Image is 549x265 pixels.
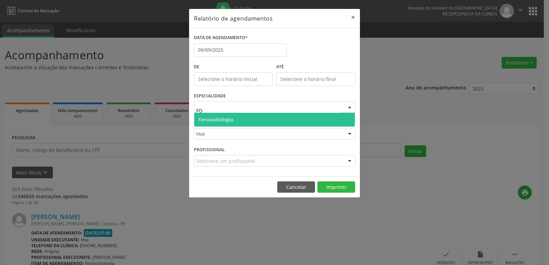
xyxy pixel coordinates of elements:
h5: Relatório de agendamentos [194,14,272,23]
input: Seleciona uma especialidade [196,104,341,117]
input: Selecione uma data ou intervalo [194,43,287,57]
label: ATÉ [276,62,355,72]
button: Close [346,9,360,26]
button: Cancelar [277,181,315,193]
label: De [194,62,273,72]
span: Hse [196,131,341,137]
input: Selecione o horário final [276,72,355,86]
label: PROFISSIONAL [194,144,225,155]
button: Imprimir [317,181,355,193]
label: ESPECIALIDADE [194,91,226,101]
span: Selecione um profissional [196,157,255,165]
label: DATA DE AGENDAMENTO [194,33,248,43]
span: Fonoaudiologia [198,116,233,123]
input: Selecione o horário inicial [194,72,273,86]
